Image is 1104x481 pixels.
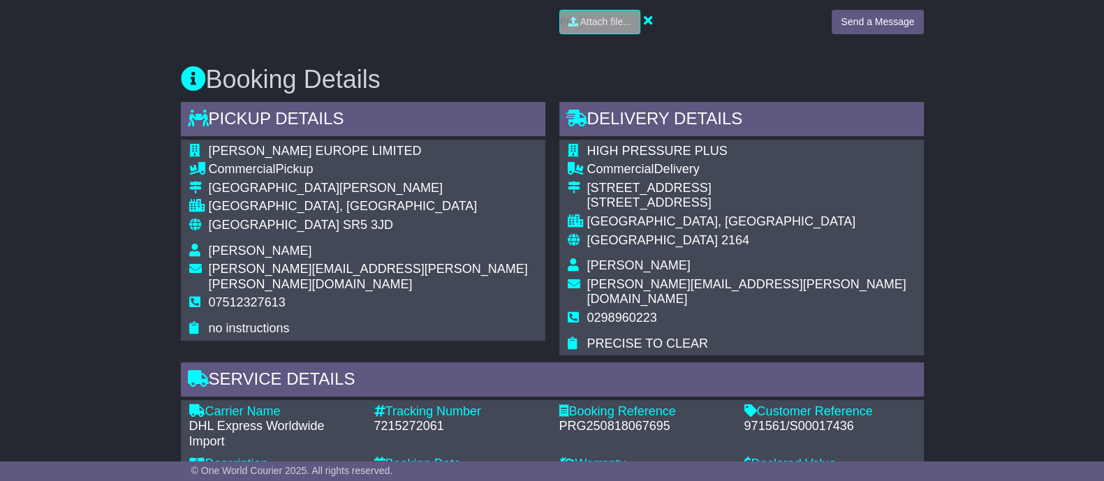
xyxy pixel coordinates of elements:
[209,244,312,258] span: [PERSON_NAME]
[209,199,537,214] div: [GEOGRAPHIC_DATA], [GEOGRAPHIC_DATA]
[559,419,730,434] div: PRG250818067695
[209,218,339,232] span: [GEOGRAPHIC_DATA]
[209,162,276,176] span: Commercial
[209,262,528,291] span: [PERSON_NAME][EMAIL_ADDRESS][PERSON_NAME][PERSON_NAME][DOMAIN_NAME]
[191,465,393,476] span: © One World Courier 2025. All rights reserved.
[209,295,286,309] span: 07512327613
[721,233,749,247] span: 2164
[374,419,545,434] div: 7215272061
[744,404,915,420] div: Customer Reference
[189,457,360,472] div: Description
[181,102,545,140] div: Pickup Details
[209,181,537,196] div: [GEOGRAPHIC_DATA][PERSON_NAME]
[189,419,360,449] div: DHL Express Worldwide Import
[587,181,915,196] div: [STREET_ADDRESS]
[374,457,545,472] div: Booking Date
[181,362,924,400] div: Service Details
[587,214,915,230] div: [GEOGRAPHIC_DATA], [GEOGRAPHIC_DATA]
[587,233,718,247] span: [GEOGRAPHIC_DATA]
[587,144,728,158] span: HIGH PRESSURE PLUS
[559,457,730,472] div: Warranty
[559,404,730,420] div: Booking Reference
[587,258,691,272] span: [PERSON_NAME]
[209,144,422,158] span: [PERSON_NAME] EUROPE LIMITED
[181,66,924,94] h3: Booking Details
[587,195,915,211] div: [STREET_ADDRESS]
[343,218,393,232] span: SR5 3JD
[209,321,290,335] span: no instructions
[189,404,360,420] div: Carrier Name
[374,404,545,420] div: Tracking Number
[744,419,915,434] div: 971561/S00017436
[744,457,915,472] div: Declared Value
[559,102,924,140] div: Delivery Details
[587,336,708,350] span: PRECISE TO CLEAR
[209,162,537,177] div: Pickup
[587,277,906,306] span: [PERSON_NAME][EMAIL_ADDRESS][PERSON_NAME][DOMAIN_NAME]
[587,311,657,325] span: 0298960223
[587,162,915,177] div: Delivery
[832,10,923,34] button: Send a Message
[587,162,654,176] span: Commercial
